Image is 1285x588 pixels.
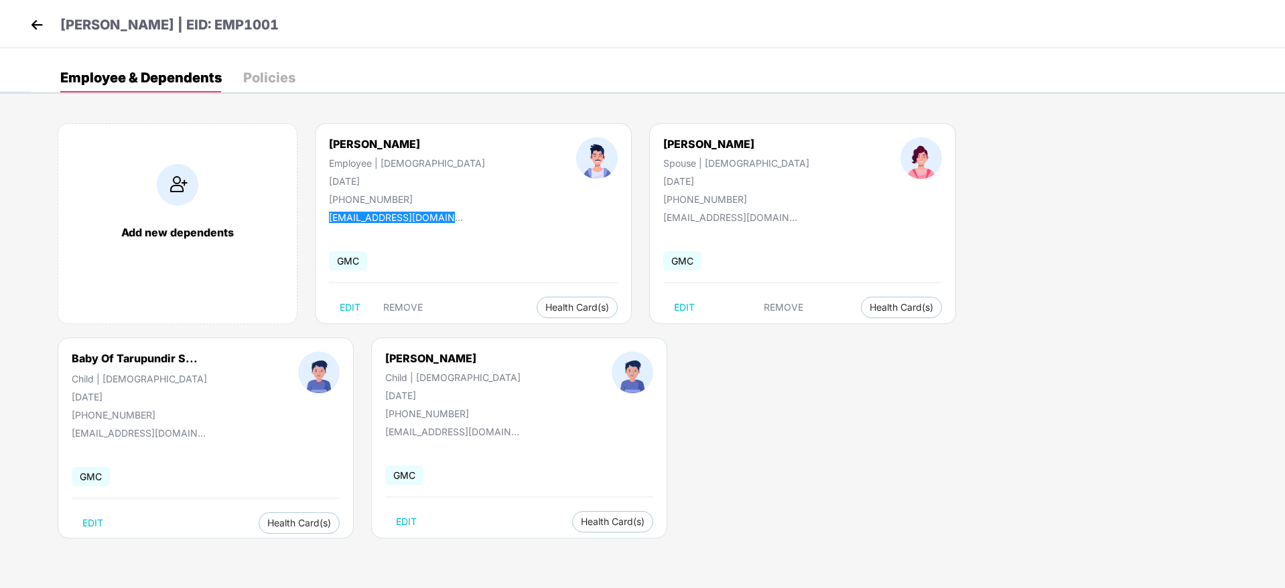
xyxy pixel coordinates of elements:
div: [PHONE_NUMBER] [72,409,207,421]
p: [PERSON_NAME] | EID: EMP1001 [60,15,279,35]
div: [DATE] [329,175,485,187]
div: [PERSON_NAME] [385,352,521,365]
div: Spouse | [DEMOGRAPHIC_DATA] [663,157,809,169]
img: profileImage [298,352,340,393]
span: REMOVE [383,302,423,313]
span: GMC [663,251,701,271]
div: [PERSON_NAME] [663,137,809,151]
img: profileImage [576,137,618,179]
div: [DATE] [72,391,207,402]
div: [PHONE_NUMBER] [385,408,521,419]
img: profileImage [900,137,942,179]
div: [EMAIL_ADDRESS][DOMAIN_NAME] [329,212,463,223]
span: Health Card(s) [870,304,933,311]
span: Health Card(s) [545,304,609,311]
div: [EMAIL_ADDRESS][DOMAIN_NAME] [385,426,519,437]
button: Health Card(s) [861,297,942,318]
div: [DATE] [385,390,521,401]
div: Policies [243,71,295,84]
span: EDIT [82,518,103,528]
button: EDIT [72,512,114,534]
div: Baby Of Tarupundir S... [72,352,198,365]
span: EDIT [674,302,695,313]
button: Health Card(s) [259,512,340,534]
div: Child | [DEMOGRAPHIC_DATA] [72,373,207,384]
button: REMOVE [373,297,433,318]
span: REMOVE [764,302,803,313]
div: Employee & Dependents [60,71,222,84]
button: Health Card(s) [572,511,653,532]
span: Health Card(s) [581,518,645,525]
div: [PHONE_NUMBER] [663,194,809,205]
span: GMC [385,465,423,485]
img: back [27,15,47,35]
div: [PERSON_NAME] [329,137,485,151]
button: EDIT [663,297,705,318]
img: addIcon [157,164,198,206]
button: REMOVE [753,297,814,318]
div: [PHONE_NUMBER] [329,194,485,205]
button: EDIT [329,297,371,318]
span: GMC [72,467,110,486]
span: GMC [329,251,367,271]
div: Child | [DEMOGRAPHIC_DATA] [385,372,521,383]
button: EDIT [385,511,427,532]
span: EDIT [396,516,417,527]
span: Health Card(s) [267,520,331,526]
div: [EMAIL_ADDRESS][DOMAIN_NAME] [72,427,206,439]
img: profileImage [612,352,653,393]
div: [DATE] [663,175,809,187]
button: Health Card(s) [537,297,618,318]
div: Employee | [DEMOGRAPHIC_DATA] [329,157,485,169]
div: Add new dependents [72,226,283,239]
div: [EMAIL_ADDRESS][DOMAIN_NAME] [663,212,797,223]
span: EDIT [340,302,360,313]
